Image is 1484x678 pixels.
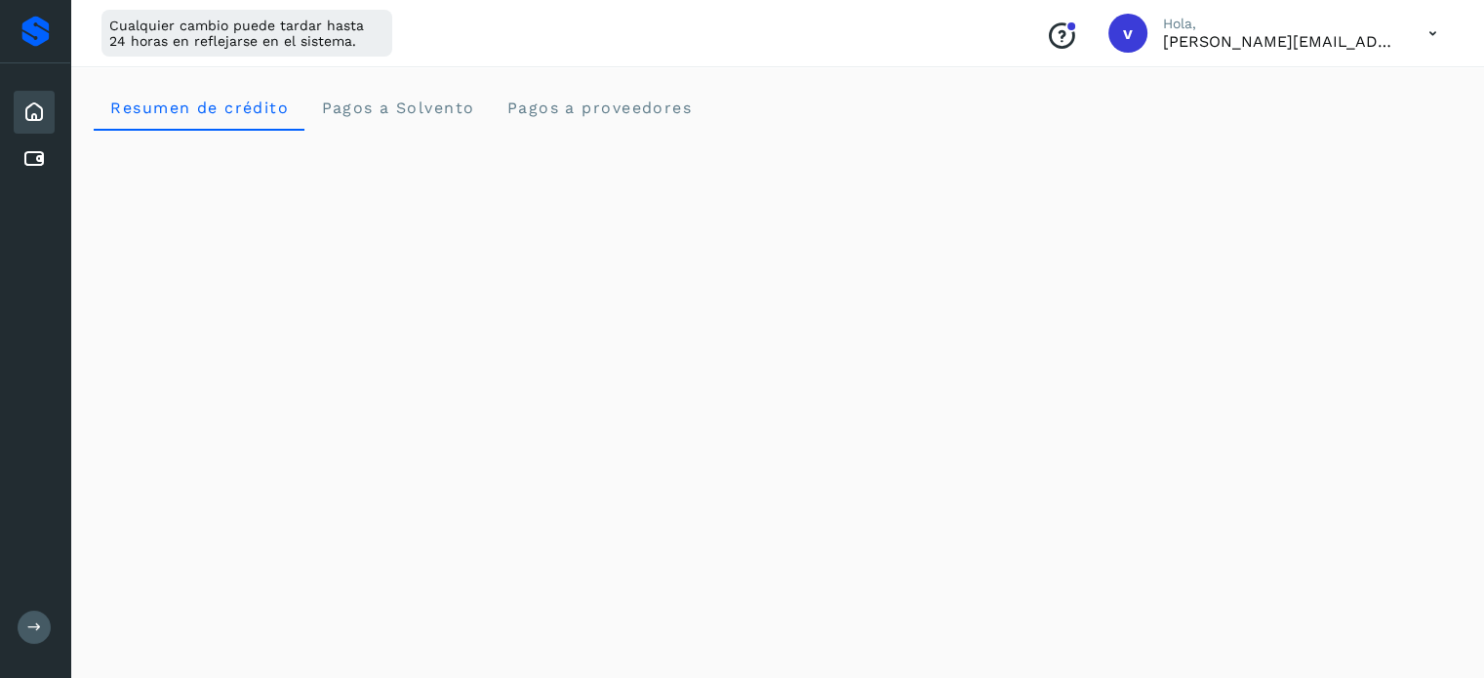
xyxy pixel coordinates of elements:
span: Pagos a proveedores [505,99,692,117]
span: Pagos a Solvento [320,99,474,117]
div: Cualquier cambio puede tardar hasta 24 horas en reflejarse en el sistema. [101,10,392,57]
div: Inicio [14,91,55,134]
div: Cuentas por pagar [14,138,55,180]
p: victor.romero@fidum.com.mx [1163,32,1397,51]
p: Hola, [1163,16,1397,32]
span: Resumen de crédito [109,99,289,117]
